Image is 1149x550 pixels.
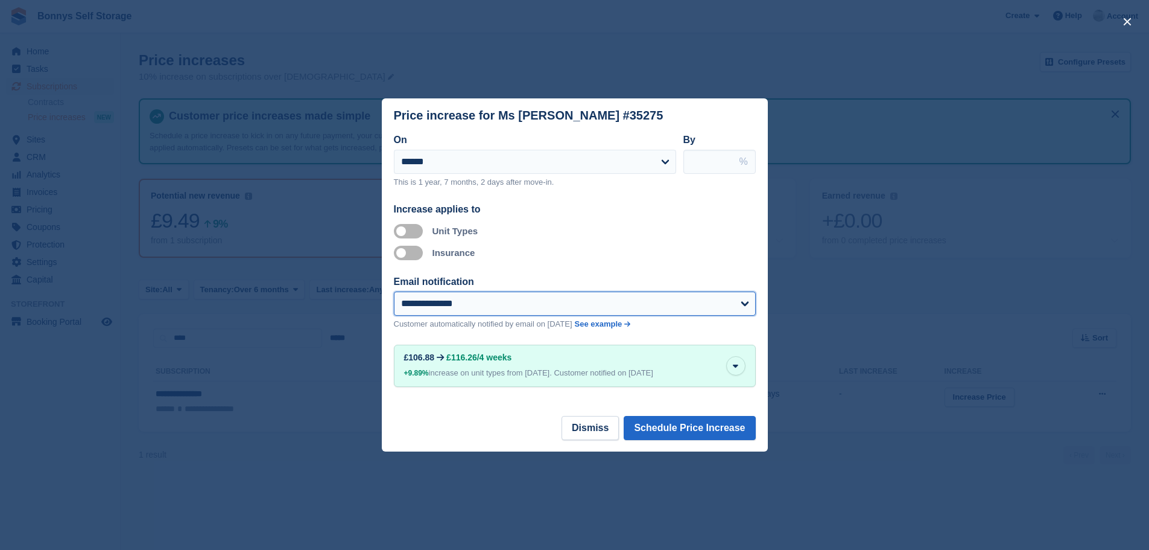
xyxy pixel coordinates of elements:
[394,135,407,145] label: On
[394,109,663,123] div: Price increase for Ms [PERSON_NAME] #35275
[404,367,429,379] div: +9.89%
[554,368,653,377] span: Customer notified on [DATE]
[575,319,622,328] span: See example
[394,231,428,232] label: Apply to unit types
[477,353,512,362] span: /4 weeks
[394,318,572,330] p: Customer automatically notified by email on [DATE]
[562,416,619,440] button: Dismiss
[624,416,755,440] button: Schedule Price Increase
[394,252,428,254] label: Apply to insurance
[404,368,552,377] span: increase on unit types from [DATE].
[446,353,477,362] span: £116.26
[1118,12,1137,31] button: close
[432,226,478,236] label: Unit Types
[404,353,435,362] div: £106.88
[575,318,631,330] a: See example
[683,135,695,145] label: By
[394,277,474,287] label: Email notification
[394,176,676,188] p: This is 1 year, 7 months, 2 days after move-in.
[394,202,756,217] div: Increase applies to
[432,248,475,258] label: Insurance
